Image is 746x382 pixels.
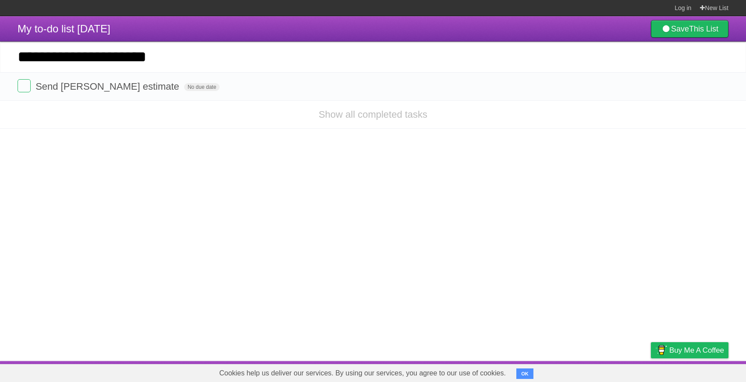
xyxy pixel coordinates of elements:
[651,342,728,358] a: Buy me a coffee
[516,368,533,379] button: OK
[673,363,728,380] a: Suggest a feature
[36,81,181,92] span: Send [PERSON_NAME] estimate
[610,363,629,380] a: Terms
[18,23,110,35] span: My to-do list [DATE]
[563,363,599,380] a: Developers
[18,79,31,92] label: Done
[534,363,553,380] a: About
[689,25,718,33] b: This List
[639,363,662,380] a: Privacy
[184,83,220,91] span: No due date
[669,343,724,358] span: Buy me a coffee
[319,109,427,120] a: Show all completed tasks
[651,20,728,38] a: SaveThis List
[210,364,515,382] span: Cookies help us deliver our services. By using our services, you agree to our use of cookies.
[655,343,667,357] img: Buy me a coffee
